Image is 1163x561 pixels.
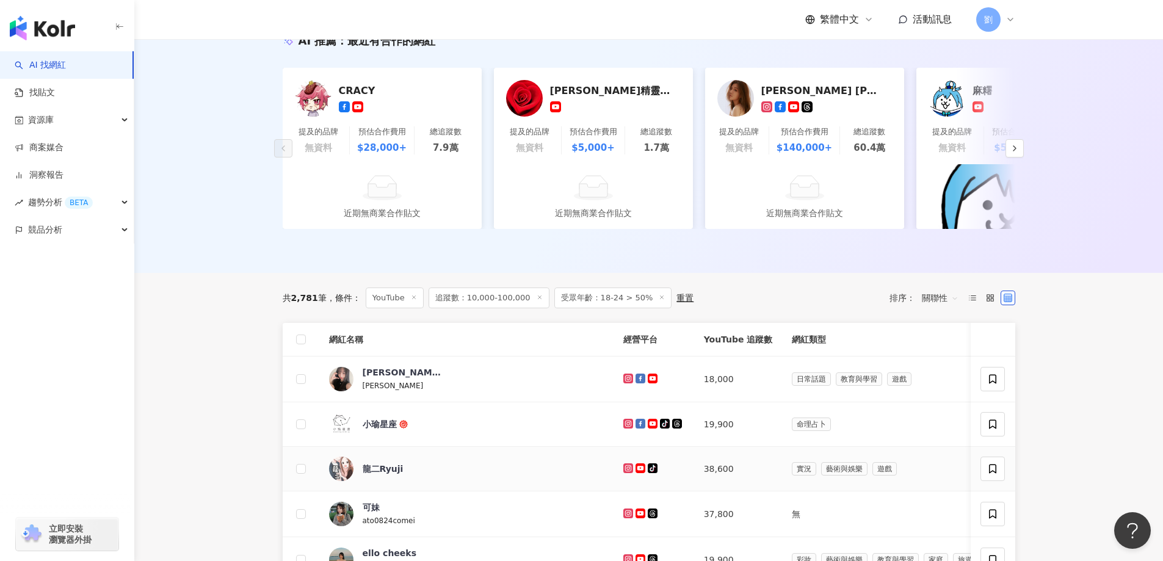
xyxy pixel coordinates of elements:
[15,169,63,181] a: 洞察報告
[305,141,332,154] div: 無資料
[516,141,543,154] div: 無資料
[344,206,421,220] div: 近期無商業合作貼文
[782,323,1021,357] th: 網紅類型
[15,142,63,154] a: 商案媒合
[792,507,1012,521] div: 無
[1114,512,1151,549] iframe: Help Scout Beacon - Open
[329,502,353,526] img: KOL Avatar
[291,293,318,303] span: 2,781
[15,198,23,207] span: rise
[992,126,1040,137] div: 預估合作費用
[929,80,965,117] img: KOL Avatar
[329,367,353,391] img: KOL Avatar
[836,372,882,386] span: 教育與學習
[283,68,482,164] a: KOL AvatarCRACY提及的品牌無資料預估合作費用$28,000+總追蹤數7.9萬
[28,216,62,244] span: 競品分析
[913,13,952,25] span: 活動訊息
[429,288,549,308] span: 追蹤數：10,000-100,000
[922,288,958,308] span: 關聯性
[994,141,1037,154] div: $5,000+
[571,141,614,154] div: $5,000+
[916,68,1115,164] a: KOL Avatar麻糬提及的品牌無資料預估合作費用$5,000+總追蹤數2.2萬
[28,106,54,134] span: 資源庫
[614,323,694,357] th: 經營平台
[329,501,604,527] a: KOL Avatar可妹ato0824comei
[781,126,828,137] div: 預估合作費用
[49,523,92,545] span: 立即安裝 瀏覽器外掛
[20,524,43,544] img: chrome extension
[705,68,904,164] a: KOL Avatar[PERSON_NAME] [PERSON_NAME]提及的品牌無資料預估合作費用$140,000+總追蹤數60.4萬
[938,141,966,154] div: 無資料
[430,126,462,137] div: 總追蹤數
[640,126,672,137] div: 總追蹤數
[358,126,406,137] div: 預估合作費用
[719,126,759,137] div: 提及的品牌
[357,141,407,154] div: $28,000+
[792,462,816,476] span: 實況
[329,412,353,436] img: KOL Avatar
[339,84,461,96] div: CRACY
[761,84,883,96] div: Sharon Kwan 關詩敏
[717,80,754,117] img: KOL Avatar
[676,293,694,303] div: 重置
[295,80,332,117] img: KOL Avatar
[363,418,397,430] div: 小瑜星座
[555,206,632,220] div: 近期無商業合作貼文
[694,323,783,357] th: YouTube 追蹤數
[363,463,404,475] div: 龍二Ryuji
[15,87,55,99] a: 找貼文
[347,34,435,47] span: 最近有合作的網紅
[494,68,693,164] a: KOL Avatar[PERSON_NAME]精靈心聊癒提及的品牌無資料預估合作費用$5,000+總追蹤數1.7萬
[694,357,783,402] td: 18,000
[550,84,672,96] div: 薇琪精靈心聊癒
[433,141,458,154] div: 7.9萬
[363,382,424,390] span: [PERSON_NAME]
[792,418,831,431] span: 命理占卜
[820,13,859,26] span: 繁體中文
[329,457,353,481] img: KOL Avatar
[853,126,885,137] div: 總追蹤數
[329,457,604,481] a: KOL Avatar龍二Ryuji
[319,323,614,357] th: 網紅名稱
[363,547,416,559] div: ello cheeks
[821,462,868,476] span: 藝術與娛樂
[792,372,831,386] span: 日常話題
[889,288,965,308] div: 排序：
[984,13,993,26] span: 劉
[973,84,1095,96] div: 麻糬
[299,126,338,137] div: 提及的品牌
[694,447,783,491] td: 38,600
[329,366,604,392] a: KOL Avatar[PERSON_NAME][PERSON_NAME]
[16,518,118,551] a: chrome extension立即安裝 瀏覽器外掛
[506,80,543,117] img: KOL Avatar
[887,372,911,386] span: 遊戲
[916,164,1115,229] img: post-image
[366,288,424,308] span: YouTube
[10,16,75,40] img: logo
[363,516,415,525] span: ato0824comei
[932,126,972,137] div: 提及的品牌
[327,293,361,303] span: 條件 ：
[363,366,442,378] div: [PERSON_NAME]
[65,197,93,209] div: BETA
[554,288,672,308] span: 受眾年齡：18-24 > 50%
[299,33,436,48] div: AI 推薦 ：
[643,141,669,154] div: 1.7萬
[725,141,753,154] div: 無資料
[766,206,843,220] div: 近期無商業合作貼文
[694,491,783,537] td: 37,800
[694,402,783,447] td: 19,900
[329,412,604,436] a: KOL Avatar小瑜星座
[853,141,885,154] div: 60.4萬
[15,59,66,71] a: searchAI 找網紅
[570,126,617,137] div: 預估合作費用
[510,126,549,137] div: 提及的品牌
[777,141,832,154] div: $140,000+
[283,293,327,303] div: 共 筆
[872,462,897,476] span: 遊戲
[363,501,380,513] div: 可妹
[28,189,93,216] span: 趨勢分析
